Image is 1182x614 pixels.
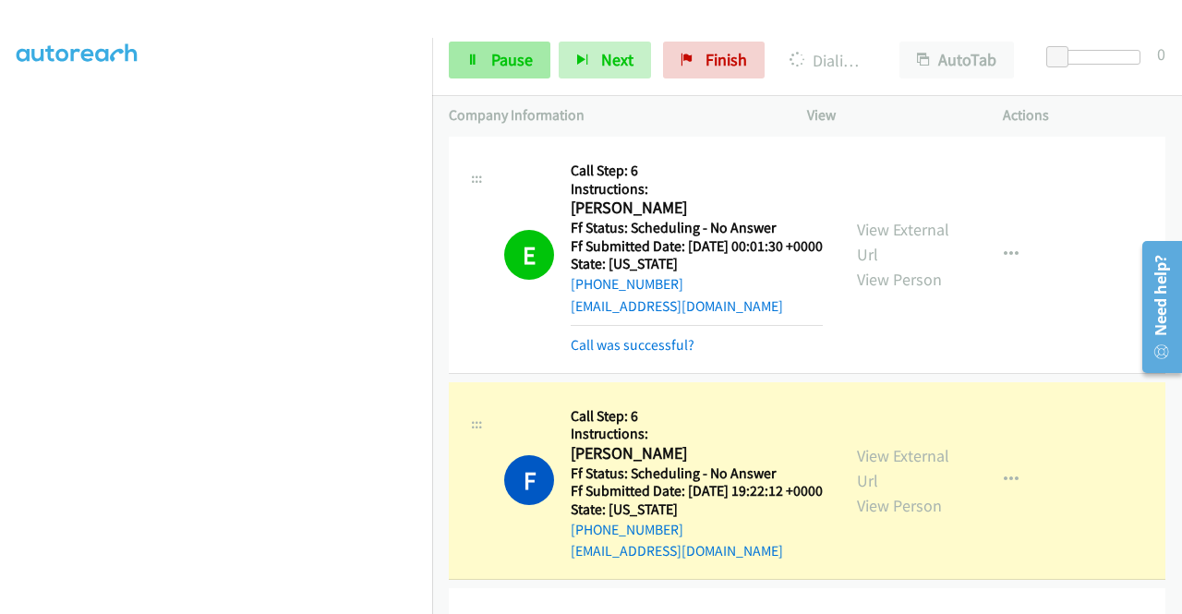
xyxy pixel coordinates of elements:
a: Finish [663,42,765,78]
a: [PHONE_NUMBER] [571,521,683,538]
a: View External Url [857,445,949,491]
h5: Ff Submitted Date: [DATE] 19:22:12 +0000 [571,482,823,500]
h2: [PERSON_NAME] [571,443,817,464]
button: AutoTab [899,42,1014,78]
h5: State: [US_STATE] [571,500,823,519]
h5: Instructions: [571,425,823,443]
a: View Person [857,495,942,516]
a: View External Url [857,219,949,265]
h1: F [504,455,554,505]
a: Pause [449,42,550,78]
h5: Ff Status: Scheduling - No Answer [571,464,823,483]
h5: State: [US_STATE] [571,255,823,273]
h2: [PERSON_NAME] [571,198,817,219]
iframe: Resource Center [1129,234,1182,380]
a: Call was successful? [571,336,694,354]
a: View Person [857,269,942,290]
div: 0 [1157,42,1165,66]
p: View [807,104,970,126]
h5: Ff Status: Scheduling - No Answer [571,219,823,237]
p: Actions [1003,104,1165,126]
button: Next [559,42,651,78]
h5: Call Step: 6 [571,162,823,180]
div: Delay between calls (in seconds) [1055,50,1140,65]
h1: E [504,230,554,280]
p: Dialing [PERSON_NAME] [790,48,866,73]
span: Pause [491,49,533,70]
p: Company Information [449,104,774,126]
a: [EMAIL_ADDRESS][DOMAIN_NAME] [571,542,783,560]
h5: Call Step: 6 [571,407,823,426]
h5: Ff Submitted Date: [DATE] 00:01:30 +0000 [571,237,823,256]
span: Next [601,49,633,70]
a: [EMAIL_ADDRESS][DOMAIN_NAME] [571,297,783,315]
h5: Instructions: [571,180,823,199]
a: [PHONE_NUMBER] [571,275,683,293]
span: Finish [706,49,747,70]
